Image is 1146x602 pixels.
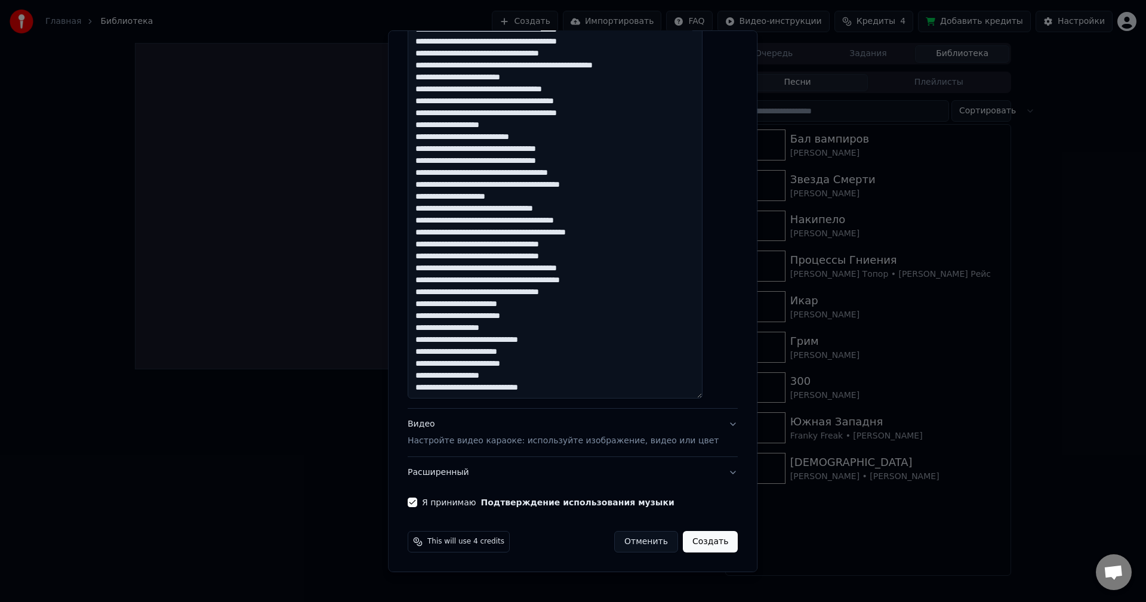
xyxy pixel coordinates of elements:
div: Видео [408,418,719,447]
button: Расширенный [408,457,738,488]
button: Я принимаю [481,498,674,507]
button: ВидеоНастройте видео караоке: используйте изображение, видео или цвет [408,409,738,456]
button: Отменить [614,531,678,552]
span: This will use 4 credits [427,537,504,547]
p: Настройте видео караоке: используйте изображение, видео или цвет [408,435,719,447]
label: Я принимаю [422,498,674,507]
button: Создать [683,531,738,552]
